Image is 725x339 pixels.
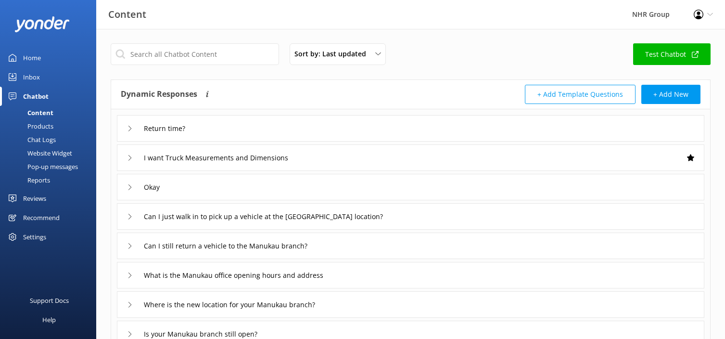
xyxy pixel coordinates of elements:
[108,7,146,22] h3: Content
[6,173,50,187] div: Reports
[23,67,40,87] div: Inbox
[23,189,46,208] div: Reviews
[633,43,711,65] a: Test Chatbot
[525,85,636,104] button: + Add Template Questions
[6,160,78,173] div: Pop-up messages
[6,173,96,187] a: Reports
[6,106,96,119] a: Content
[30,291,69,310] div: Support Docs
[6,160,96,173] a: Pop-up messages
[6,119,96,133] a: Products
[6,146,72,160] div: Website Widget
[6,133,56,146] div: Chat Logs
[23,227,46,247] div: Settings
[23,87,49,106] div: Chatbot
[42,310,56,329] div: Help
[6,133,96,146] a: Chat Logs
[641,85,700,104] button: + Add New
[294,49,372,59] span: Sort by: Last updated
[6,146,96,160] a: Website Widget
[23,208,60,227] div: Recommend
[6,119,53,133] div: Products
[23,48,41,67] div: Home
[6,106,53,119] div: Content
[14,16,70,32] img: yonder-white-logo.png
[121,85,197,104] h4: Dynamic Responses
[111,43,279,65] input: Search all Chatbot Content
